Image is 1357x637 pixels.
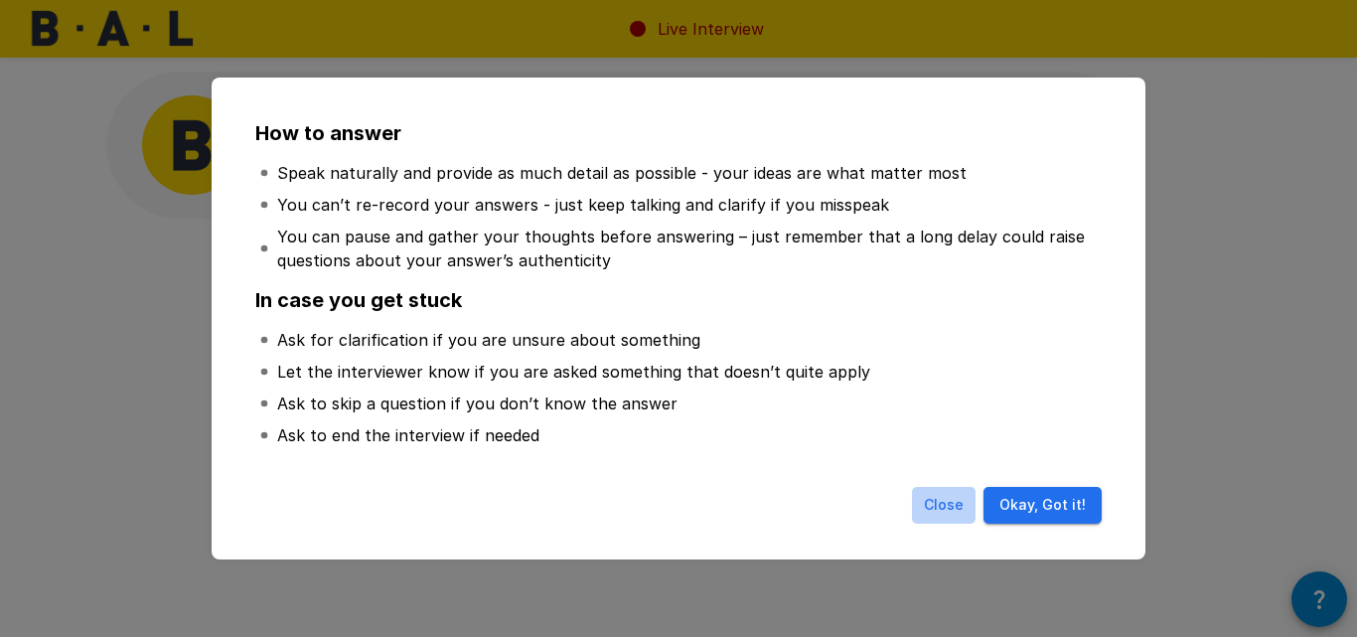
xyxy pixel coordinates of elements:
p: Ask for clarification if you are unsure about something [277,328,700,352]
b: How to answer [255,121,401,145]
p: Speak naturally and provide as much detail as possible - your ideas are what matter most [277,161,967,185]
p: Ask to end the interview if needed [277,423,539,447]
p: You can pause and gather your thoughts before answering – just remember that a long delay could r... [277,225,1098,272]
p: You can’t re-record your answers - just keep talking and clarify if you misspeak [277,193,889,217]
b: In case you get stuck [255,288,462,312]
button: Okay, Got it! [983,487,1102,524]
p: Ask to skip a question if you don’t know the answer [277,392,678,415]
button: Close [912,487,976,524]
p: Let the interviewer know if you are asked something that doesn’t quite apply [277,360,870,384]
